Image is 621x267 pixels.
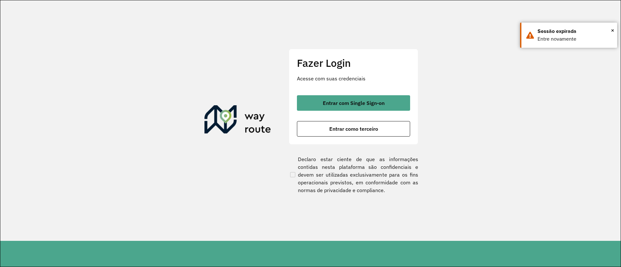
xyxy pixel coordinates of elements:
button: button [297,121,410,137]
h2: Fazer Login [297,57,410,69]
div: Entre novamente [538,35,612,43]
p: Acesse com suas credenciais [297,75,410,82]
button: button [297,95,410,111]
div: Sessão expirada [538,27,612,35]
button: Close [611,26,614,35]
span: × [611,26,614,35]
span: Entrar com Single Sign-on [323,100,385,106]
img: Roteirizador AmbevTech [204,105,271,136]
label: Declaro estar ciente de que as informações contidas nesta plataforma são confidenciais e devem se... [289,155,418,194]
span: Entrar como terceiro [329,126,378,131]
